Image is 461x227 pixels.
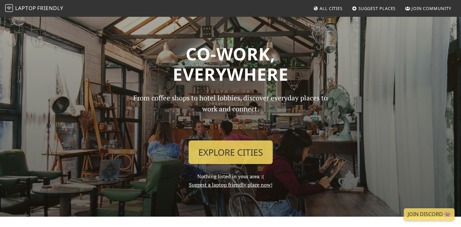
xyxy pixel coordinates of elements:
a: LaptopFriendly LaptopFriendly [5,3,63,14]
span: Friendly [37,5,63,12]
a: All Cities [311,3,345,14]
span: All Cities [320,5,343,11]
img: LaptopFriendly [5,4,13,12]
p: From coffee shops to hotel lobbies, discover everyday places to work and connect. [128,92,334,135]
span: Laptop [15,5,36,12]
span: Suggest Places [358,5,396,11]
a: Suggest Places [349,3,399,14]
a: Join Discord 👾 [404,208,455,221]
h1: Co-work, Everywhere [21,44,440,85]
span: Join Community [412,5,451,11]
a: Explore Cities [189,140,273,164]
div: Nothing listed in your area :( [124,92,337,189]
a: Join Community [402,3,454,14]
a: Suggest a laptop friendly place now! [189,181,272,188]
